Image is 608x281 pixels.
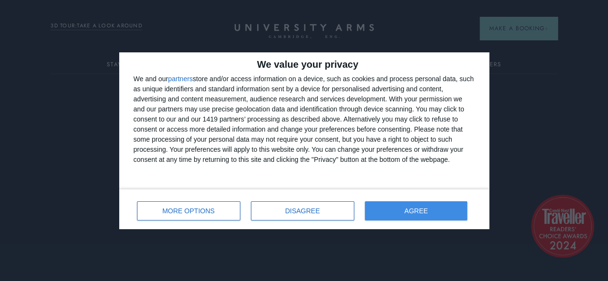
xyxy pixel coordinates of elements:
button: MORE OPTIONS [137,201,240,220]
button: partners [168,75,193,82]
button: DISAGREE [251,201,354,220]
span: DISAGREE [285,208,320,214]
span: MORE OPTIONS [162,208,215,214]
button: AGREE [365,201,468,220]
h2: We value your privacy [134,60,475,69]
div: qc-cmp2-ui [119,52,489,229]
div: We and our store and/or access information on a device, such as cookies and process personal data... [134,74,475,165]
span: AGREE [404,208,428,214]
